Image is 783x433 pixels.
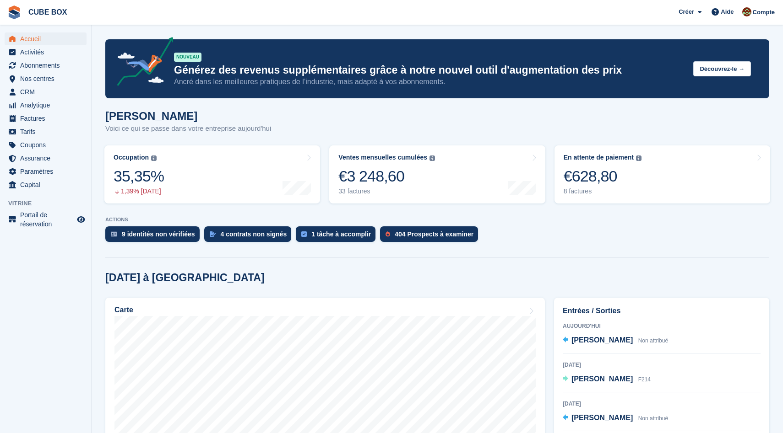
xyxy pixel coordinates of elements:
[638,376,651,383] span: F214
[109,37,174,89] img: price-adjustments-announcement-icon-8257ccfd72463d97f412b2fc003d46551f7dbcb40ab6d574587a9cd5c0d94...
[114,154,149,161] div: Occupation
[563,374,651,385] a: [PERSON_NAME] F214
[311,230,371,238] div: 1 tâche à accomplir
[5,59,87,72] a: menu
[5,152,87,165] a: menu
[221,230,287,238] div: 4 contrats non signés
[5,178,87,191] a: menu
[105,110,271,122] h1: [PERSON_NAME]
[122,230,195,238] div: 9 identités non vérifiées
[563,361,761,369] div: [DATE]
[20,32,75,45] span: Accueil
[204,226,296,246] a: 4 contrats non signés
[104,145,320,203] a: Occupation 35,35% 1,39% [DATE]
[564,187,642,195] div: 8 factures
[742,7,751,16] img: alex soubira
[20,99,75,112] span: Analytique
[5,210,87,229] a: menu
[7,5,21,19] img: stora-icon-8386f47178a22dfd0bd8f6a31ec36ba5ce8667c1dd55bd0f319d3a0aa187defe.svg
[114,306,133,314] h2: Carte
[329,145,545,203] a: Ventes mensuelles cumulées €3 248,60 33 factures
[563,335,668,347] a: [PERSON_NAME] Non attribué
[5,46,87,59] a: menu
[174,64,686,77] p: Générez des revenus supplémentaires grâce à notre nouvel outil d'augmentation des prix
[5,86,87,98] a: menu
[174,77,686,87] p: Ancré dans les meilleures pratiques de l’industrie, mais adapté à vos abonnements.
[679,7,694,16] span: Créer
[301,231,307,237] img: task-75834270c22a3079a89374b754ae025e5fb1db73e45f91037f5363f120a921f8.svg
[105,226,204,246] a: 9 identités non vérifiées
[563,305,761,316] h2: Entrées / Sorties
[20,178,75,191] span: Capital
[20,112,75,125] span: Factures
[296,226,380,246] a: 1 tâche à accomplir
[5,139,87,151] a: menu
[563,412,668,424] a: [PERSON_NAME] Non attribué
[76,214,87,225] a: Boutique d'aperçu
[338,154,427,161] div: Ventes mensuelles cumulées
[721,7,734,16] span: Aide
[20,46,75,59] span: Activités
[563,400,761,408] div: [DATE]
[693,61,751,76] button: Découvrez-le →
[555,145,770,203] a: En attente de paiement €628,80 8 factures
[210,231,216,237] img: contract_signature_icon-13c848040528278c33f63329250d36e43548de30e8caae1d1a13099fd9432cc5.svg
[111,231,117,237] img: verify_identity-adf6edd0f0f0b5bbfe63781bf79b02c33cf7c696d77639b501bdc392416b5a36.svg
[8,199,91,208] span: Vitrine
[386,231,390,237] img: prospect-51fa495bee0391a8d652442698ab0144808aea92771e9ea1ae160a38d050c398.svg
[105,272,265,284] h2: [DATE] à [GEOGRAPHIC_DATA]
[174,53,201,62] div: NOUVEAU
[563,322,761,330] div: Aujourd'hui
[638,337,668,344] span: Non attribué
[105,123,271,134] p: Voici ce qui se passe dans votre entreprise aujourd'hui
[151,155,157,161] img: icon-info-grey-7440780725fd019a000dd9b08b2336e03edf1995a4989e88bcd33f0948082b44.svg
[338,167,435,186] div: €3 248,60
[20,125,75,138] span: Tarifs
[5,72,87,85] a: menu
[25,5,71,20] a: CUBE BOX
[430,155,435,161] img: icon-info-grey-7440780725fd019a000dd9b08b2336e03edf1995a4989e88bcd33f0948082b44.svg
[114,167,164,186] div: 35,35%
[564,154,634,161] div: En attente de paiement
[5,112,87,125] a: menu
[5,99,87,112] a: menu
[571,375,633,383] span: [PERSON_NAME]
[395,230,473,238] div: 404 Prospects à examiner
[20,210,75,229] span: Portail de réservation
[20,86,75,98] span: CRM
[5,125,87,138] a: menu
[638,415,668,422] span: Non attribué
[571,336,633,344] span: [PERSON_NAME]
[5,32,87,45] a: menu
[636,155,642,161] img: icon-info-grey-7440780725fd019a000dd9b08b2336e03edf1995a4989e88bcd33f0948082b44.svg
[114,187,164,195] div: 1,39% [DATE]
[20,72,75,85] span: Nos centres
[338,187,435,195] div: 33 factures
[564,167,642,186] div: €628,80
[5,165,87,178] a: menu
[380,226,483,246] a: 404 Prospects à examiner
[105,217,769,223] p: ACTIONS
[20,165,75,178] span: Paramètres
[753,8,775,17] span: Compte
[20,139,75,151] span: Coupons
[571,414,633,422] span: [PERSON_NAME]
[20,152,75,165] span: Assurance
[20,59,75,72] span: Abonnements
